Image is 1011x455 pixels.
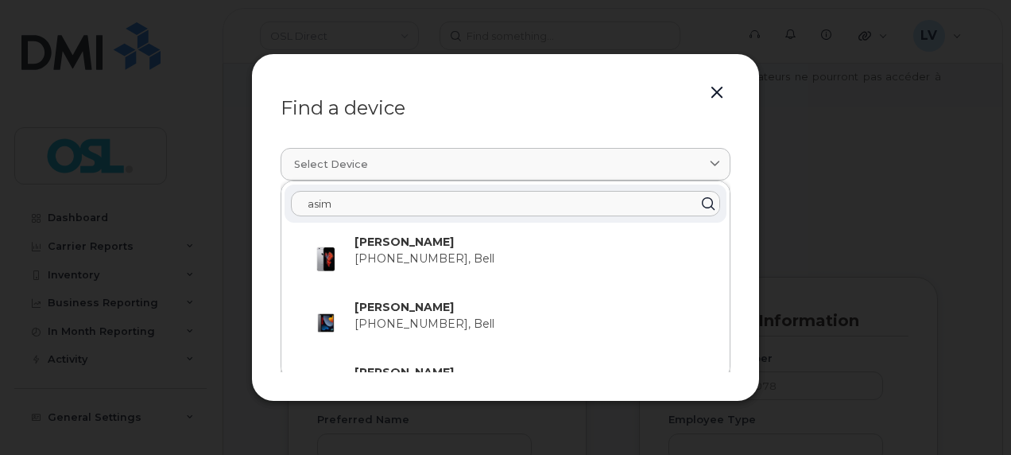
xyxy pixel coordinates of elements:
span: Select device [294,157,368,172]
div: [PERSON_NAME] [285,360,726,425]
a: Select device [281,148,730,181]
strong: [PERSON_NAME] [354,365,454,379]
span: [PHONE_NUMBER], Bell [354,317,494,331]
div: [PERSON_NAME][PHONE_NUMBER], Bell [285,294,726,360]
strong: [PERSON_NAME] [354,300,454,314]
img: image20231002-3703462-c5m3jd.jpeg [310,307,342,339]
div: [PERSON_NAME][PHONE_NUMBER], Bell [285,229,726,294]
strong: [PERSON_NAME] [354,235,454,249]
div: Find a device [281,99,730,118]
span: [PHONE_NUMBER], Bell [354,251,494,266]
input: Enter name or device number [291,191,720,216]
img: image20231002-3703462-1e5097k.jpeg [310,242,342,274]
